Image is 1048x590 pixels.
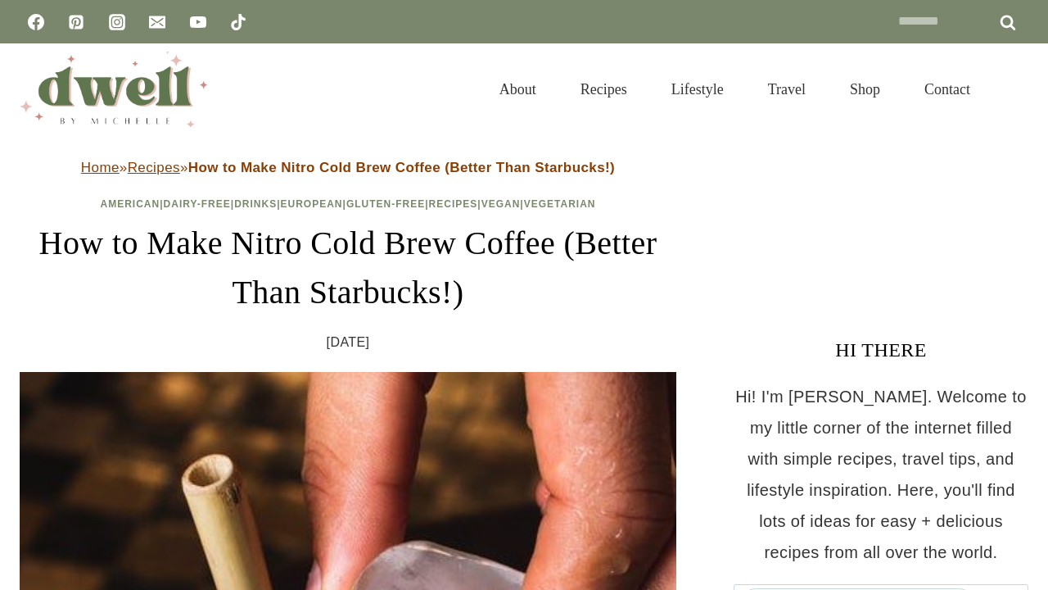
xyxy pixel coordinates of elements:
[101,6,133,39] a: Instagram
[60,6,93,39] a: Pinterest
[649,61,746,118] a: Lifestyle
[429,198,478,210] a: Recipes
[128,160,180,175] a: Recipes
[188,160,615,175] strong: How to Make Nitro Cold Brew Coffee (Better Than Starbucks!)
[101,198,160,210] a: American
[746,61,828,118] a: Travel
[20,6,52,39] a: Facebook
[524,198,596,210] a: Vegetarian
[477,61,558,118] a: About
[346,198,425,210] a: Gluten-Free
[20,52,208,127] img: DWELL by michelle
[81,160,615,175] span: » »
[902,61,992,118] a: Contact
[101,198,596,210] span: | | | | | | |
[327,330,370,355] time: [DATE]
[828,61,902,118] a: Shop
[477,61,992,118] nav: Primary Navigation
[164,198,231,210] a: Dairy-Free
[1001,75,1028,103] button: View Search Form
[558,61,649,118] a: Recipes
[281,198,343,210] a: European
[182,6,215,39] a: YouTube
[20,219,676,317] h1: How to Make Nitro Cold Brew Coffee (Better Than Starbucks!)
[734,335,1028,365] h3: HI THERE
[234,198,277,210] a: Drinks
[222,6,255,39] a: TikTok
[481,198,521,210] a: Vegan
[141,6,174,39] a: Email
[734,381,1028,568] p: Hi! I'm [PERSON_NAME]. Welcome to my little corner of the internet filled with simple recipes, tr...
[81,160,120,175] a: Home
